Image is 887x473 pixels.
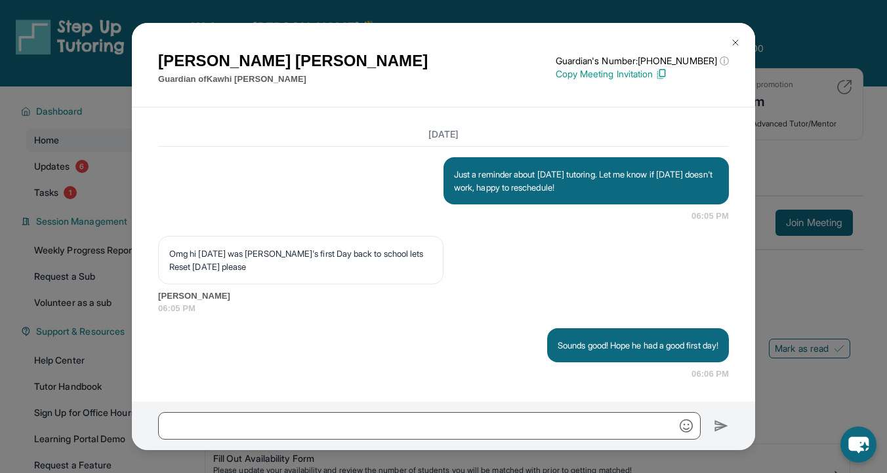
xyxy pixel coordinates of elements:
[158,290,729,303] span: [PERSON_NAME]
[558,339,718,352] p: Sounds good! Hope he had a good first day!
[556,67,729,81] p: Copy Meeting Invitation
[169,247,432,273] p: Omg hi [DATE] was [PERSON_NAME]'s first Day back to school lets Reset [DATE] please
[158,128,729,141] h3: [DATE]
[730,37,741,48] img: Close Icon
[158,49,428,73] h1: [PERSON_NAME] [PERSON_NAME]
[720,54,729,67] span: ⓘ
[714,418,729,434] img: Send icon
[691,210,729,223] span: 06:05 PM
[840,426,877,463] button: chat-button
[454,168,718,194] p: Just a reminder about [DATE] tutoring. Let me know if [DATE] doesn't work, happy to reschedule!
[655,68,667,80] img: Copy Icon
[691,368,729,381] span: 06:06 PM
[680,419,693,432] img: Emoji
[158,73,428,86] p: Guardian of Kawhi [PERSON_NAME]
[556,54,729,67] p: Guardian's Number: [PHONE_NUMBER]
[158,302,729,315] span: 06:05 PM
